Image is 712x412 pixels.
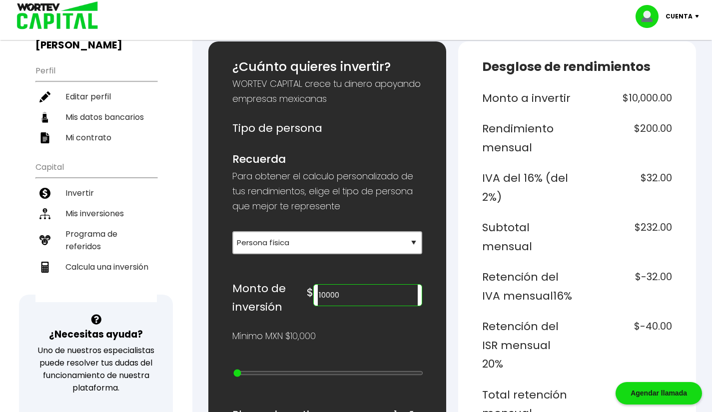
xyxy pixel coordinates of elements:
h5: Desglose de rendimientos [482,57,672,76]
h6: $-40.00 [581,317,672,374]
h6: $10,000.00 [581,89,672,108]
h3: ¿Necesitas ayuda? [49,327,143,342]
a: Programa de referidos [35,224,157,257]
p: Mínimo MXN $10,000 [232,329,316,344]
img: icon-down [693,15,706,18]
img: inversiones-icon.6695dc30.svg [39,208,50,219]
h6: Monto de inversión [232,279,307,317]
img: invertir-icon.b3b967d7.svg [39,188,50,199]
a: Invertir [35,183,157,203]
p: Uno de nuestros especialistas puede resolver tus dudas del funcionamiento de nuestra plataforma. [32,344,160,394]
ul: Perfil [35,59,157,148]
img: profile-image [636,5,666,28]
h5: ¿Cuánto quieres invertir? [232,57,422,76]
p: Cuenta [666,9,693,24]
a: Editar perfil [35,86,157,107]
img: recomiendanos-icon.9b8e9327.svg [39,235,50,246]
img: contrato-icon.f2db500c.svg [39,132,50,143]
h6: Recuerda [232,150,422,169]
img: calculadora-icon.17d418c4.svg [39,262,50,273]
h6: Rendimiento mensual [482,119,573,157]
ul: Capital [35,156,157,302]
p: Para obtener el calculo personalizado de tus rendimientos, elige el tipo de persona que mejor te ... [232,169,422,214]
h6: Monto a invertir [482,89,573,108]
div: Agendar llamada [616,382,702,405]
h3: Buen día, [35,26,157,51]
img: editar-icon.952d3147.svg [39,91,50,102]
h6: IVA del 16% (del 2%) [482,169,573,206]
h6: $200.00 [581,119,672,157]
a: Mis inversiones [35,203,157,224]
h6: Retención del ISR mensual 20% [482,317,573,374]
a: Mi contrato [35,127,157,148]
h6: $-32.00 [581,268,672,305]
b: [PERSON_NAME] [35,38,122,52]
a: Mis datos bancarios [35,107,157,127]
h6: $32.00 [581,169,672,206]
h6: Retención del IVA mensual 16% [482,268,573,305]
h6: Tipo de persona [232,119,422,138]
img: datos-icon.10cf9172.svg [39,112,50,123]
h6: Subtotal mensual [482,218,573,256]
h6: $232.00 [581,218,672,256]
h6: $ [307,283,313,302]
p: WORTEV CAPITAL crece tu dinero apoyando empresas mexicanas [232,76,422,106]
a: Calcula una inversión [35,257,157,277]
